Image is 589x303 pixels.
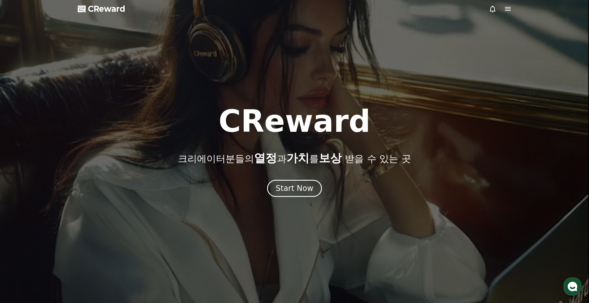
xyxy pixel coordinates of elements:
[178,152,411,165] p: 크리에이터분들의 과 를 받을 수 있는 곳
[219,106,370,137] h1: CReward
[267,186,322,192] a: Start Now
[286,151,309,165] span: 가치
[267,180,322,197] button: Start Now
[88,4,125,14] span: CReward
[254,151,277,165] span: 열정
[319,151,342,165] span: 보상
[78,4,125,14] a: CReward
[276,183,313,193] div: Start Now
